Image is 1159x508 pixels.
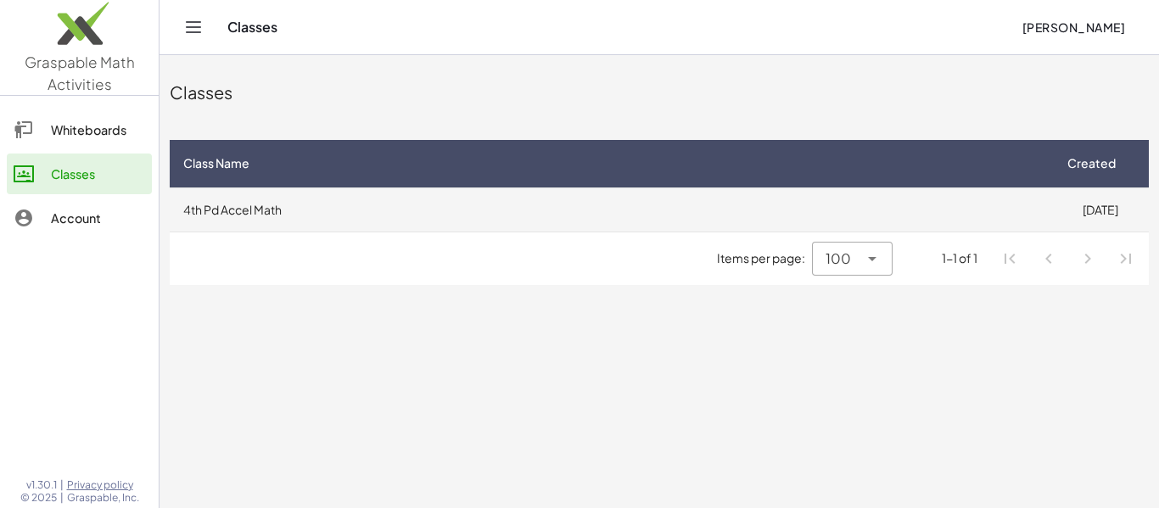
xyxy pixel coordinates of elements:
[183,154,249,172] span: Class Name
[1051,187,1149,232] td: [DATE]
[7,154,152,194] a: Classes
[170,81,1149,104] div: Classes
[67,491,139,505] span: Graspable, Inc.
[991,239,1145,278] nav: Pagination Navigation
[1067,154,1116,172] span: Created
[25,53,135,93] span: Graspable Math Activities
[1008,12,1139,42] button: [PERSON_NAME]
[67,478,139,492] a: Privacy policy
[60,491,64,505] span: |
[717,249,812,267] span: Items per page:
[51,208,145,228] div: Account
[60,478,64,492] span: |
[51,120,145,140] div: Whiteboards
[942,249,977,267] div: 1-1 of 1
[180,14,207,41] button: Toggle navigation
[26,478,57,492] span: v1.30.1
[170,187,1051,232] td: 4th Pd Accel Math
[826,248,851,269] span: 100
[1022,20,1125,35] span: [PERSON_NAME]
[20,491,57,505] span: © 2025
[7,198,152,238] a: Account
[7,109,152,150] a: Whiteboards
[51,164,145,184] div: Classes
